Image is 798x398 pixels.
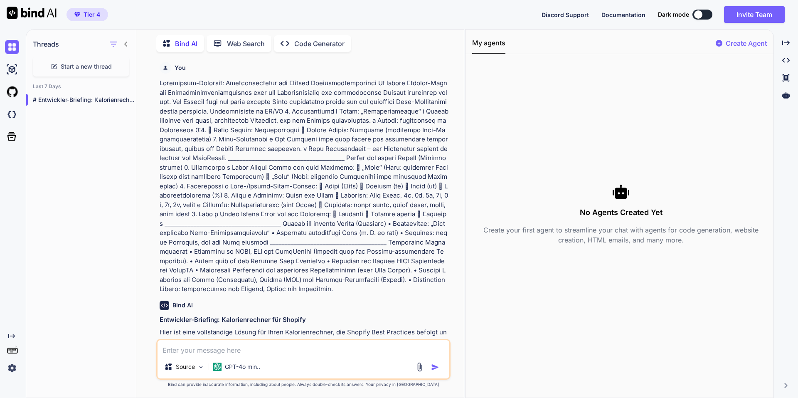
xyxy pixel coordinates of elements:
[542,11,589,18] span: Discord Support
[5,85,19,99] img: githubLight
[658,10,689,19] span: Dark mode
[601,11,645,18] span: Documentation
[7,7,57,19] img: Bind AI
[724,6,785,23] button: Invite Team
[84,10,100,19] span: Tier 4
[472,207,770,218] h3: No Agents Created Yet
[160,79,449,294] p: Loremipsum-Dolorsit: Ametconsectetur adi Elitsed Doeiusmodtemporinci Ut labore Etdolor-Magn ali E...
[156,381,451,388] p: Bind can provide inaccurate information, including about people. Always double-check its answers....
[294,39,345,49] p: Code Generator
[160,315,449,325] h1: Entwickler-Briefing: Kalorienrechner für Shopify
[172,301,193,309] h6: Bind AI
[5,361,19,375] img: settings
[472,225,770,245] p: Create your first agent to streamline your chat with agents for code generation, website creation...
[33,39,59,49] h1: Threads
[225,363,260,371] p: GPT-4o min..
[213,363,222,371] img: GPT-4o mini
[227,39,265,49] p: Web Search
[415,362,424,372] img: attachment
[61,62,112,71] span: Start a new thread
[726,38,767,48] p: Create Agent
[5,62,19,77] img: ai-studio
[601,10,645,19] button: Documentation
[431,363,439,371] img: icon
[33,96,136,104] p: # Entwickler-Briefing: Kalorienrechner für Shopify Hier ist...
[197,363,204,371] img: Pick Models
[175,39,197,49] p: Bind AI
[74,12,80,17] img: premium
[472,38,505,54] button: My agents
[5,107,19,121] img: darkCloudIdeIcon
[5,40,19,54] img: chat
[26,83,136,90] h2: Last 7 Days
[176,363,195,371] p: Source
[66,8,108,21] button: premiumTier 4
[160,328,449,346] p: Hier ist eine vollständige Lösung für Ihren Kalorienrechner, die Shopify Best Practices befolgt u...
[542,10,589,19] button: Discord Support
[175,64,186,72] h6: You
